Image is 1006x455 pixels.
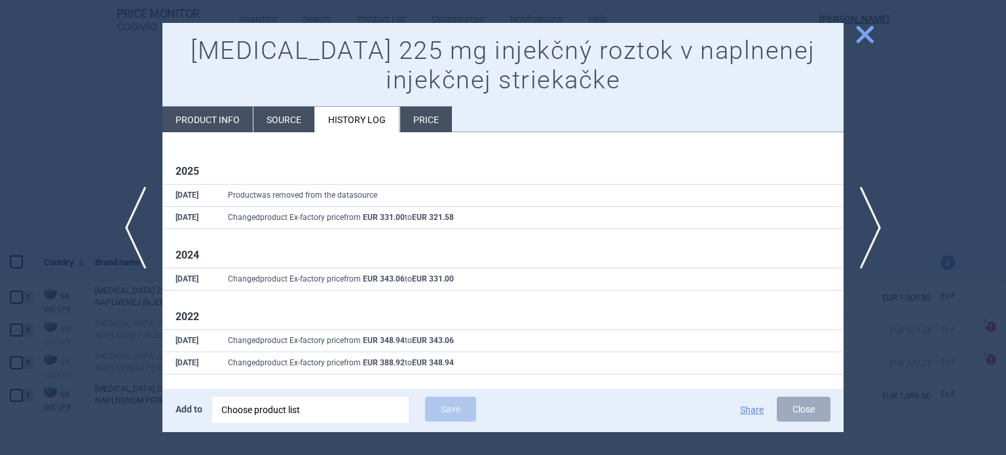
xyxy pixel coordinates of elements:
[363,358,405,367] strong: EUR 388.92
[176,310,830,323] h1: 2022
[412,213,454,222] strong: EUR 321.58
[253,107,314,132] li: Source
[412,274,454,283] strong: EUR 331.00
[162,268,215,290] th: [DATE]
[212,397,409,423] div: Choose product list
[363,336,405,345] strong: EUR 348.94
[363,213,405,222] strong: EUR 331.00
[412,358,454,367] strong: EUR 348.94
[176,397,202,422] p: Add to
[162,185,215,207] th: [DATE]
[777,397,830,422] button: Close
[400,107,452,132] li: Price
[162,206,215,228] th: [DATE]
[162,329,215,352] th: [DATE]
[740,405,764,414] button: Share
[363,274,405,283] strong: EUR 343.06
[228,213,454,222] span: Changed product Ex-factory price from to
[176,165,830,177] h1: 2025
[176,249,830,261] h1: 2024
[315,107,400,132] li: History log
[228,274,454,283] span: Changed product Ex-factory price from to
[221,397,400,423] div: Choose product list
[228,336,454,345] span: Changed product Ex-factory price from to
[412,336,454,345] strong: EUR 343.06
[425,397,476,422] button: Save
[162,352,215,374] th: [DATE]
[162,107,253,132] li: Product info
[228,358,454,367] span: Changed product Ex-factory price from to
[228,191,377,200] span: Product was removed from the datasource
[176,36,830,96] h1: [MEDICAL_DATA] 225 mg injekčný roztok v naplnenej injekčnej striekačke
